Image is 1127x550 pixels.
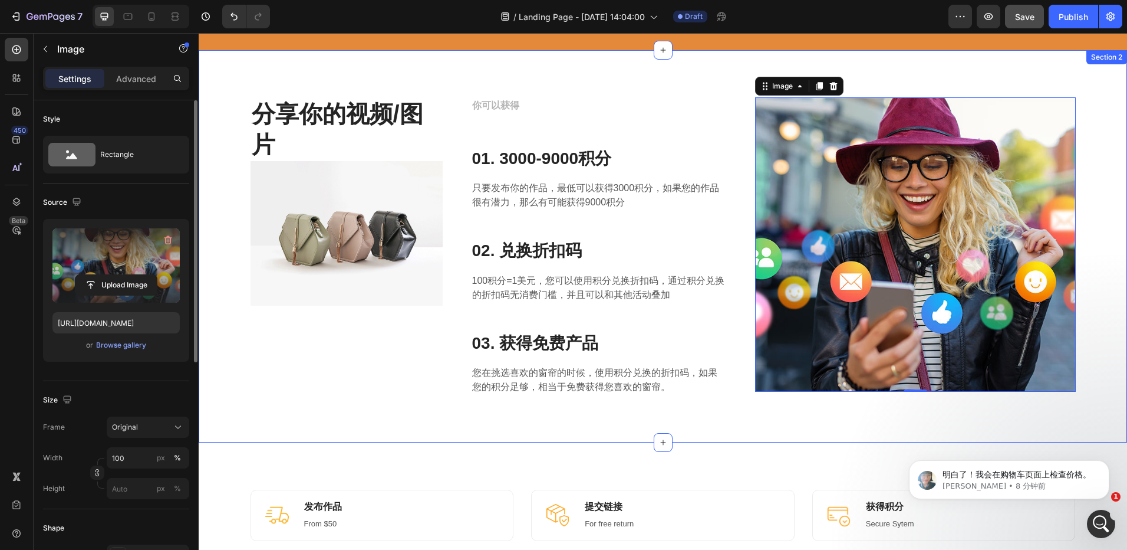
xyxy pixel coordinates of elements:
[107,447,189,469] input: px%
[67,470,90,494] img: Alt Image
[106,485,143,497] p: From $50
[95,339,147,351] button: Browse gallery
[43,392,74,408] div: Size
[75,274,157,296] button: Upload Image
[96,340,146,351] div: Browse gallery
[519,11,645,23] span: Landing Page - [DATE] 14:04:00
[43,422,65,433] label: Frame
[52,312,180,333] input: https://example.com/image.jpg
[513,11,516,23] span: /
[157,453,165,463] div: px
[174,453,181,463] div: %
[1059,11,1088,23] div: Publish
[58,73,91,85] p: Settings
[43,453,62,463] label: Width
[273,333,528,361] p: 您在挑选喜欢的窗帘的时候，使用积分兑换的折扣码，如果您的积分足够，相当于免费获得您喜欢的窗帘。
[11,126,28,135] div: 450
[57,42,157,56] p: Image
[556,64,876,359] img: gempages_575393468029862431-7e97948d-bab9-4241-8070-d3127fb58ed5.jpg
[890,19,926,30] div: Section 2
[77,9,83,24] p: 7
[157,483,165,494] div: px
[571,48,597,58] div: Image
[154,482,168,496] button: %
[107,417,189,438] button: Original
[273,66,528,80] p: 你可以获得
[100,141,172,168] div: Rectangle
[222,5,270,28] div: Undo/Redo
[272,206,529,230] h3: 02. 兑换折扣码
[628,470,652,494] img: Alt Image
[1005,5,1044,28] button: Save
[5,5,88,28] button: 7
[174,483,181,494] div: %
[273,241,528,269] p: 100积分=1美元，您可以使用积分兑换折扣码，通过积分兑换的折扣码无消费门槛，并且可以和其他活动叠加
[86,338,93,352] span: or
[104,467,144,482] h3: 发布作品
[272,114,529,137] h3: 01. 3000-9000积分
[154,451,168,465] button: %
[666,467,717,482] h3: 获得积分
[9,216,28,225] div: Beta
[43,195,84,211] div: Source
[347,470,371,494] img: Alt Image
[1111,492,1121,502] span: 1
[116,73,156,85] p: Advanced
[43,523,64,533] div: Shape
[273,148,528,176] p: 只要发布你的作品，最低可以获得3000积分，如果您的作品很有潜力，那么有可能获得9000积分
[386,485,435,497] p: For free return
[1015,12,1034,22] span: Save
[43,483,65,494] label: Height
[272,299,529,322] h3: 03. 获得免费产品
[112,422,138,433] span: Original
[1049,5,1098,28] button: Publish
[107,478,189,499] input: px%
[170,482,184,496] button: px
[1087,510,1115,538] iframe: Intercom live chat
[43,114,60,125] div: Style
[891,436,1127,518] iframe: Intercom notifications 消息
[170,451,184,465] button: px
[685,11,703,22] span: Draft
[667,485,716,497] p: Secure Sytem
[199,33,1127,550] iframe: Design area
[385,467,436,482] h3: 提交链接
